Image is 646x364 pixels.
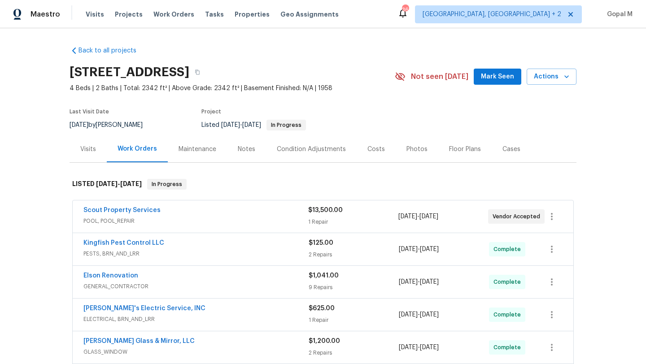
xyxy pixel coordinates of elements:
[221,122,261,128] span: -
[267,122,305,128] span: In Progress
[309,283,399,292] div: 9 Repairs
[96,181,142,187] span: -
[493,310,524,319] span: Complete
[70,122,88,128] span: [DATE]
[83,240,164,246] a: Kingfish Pest Control LLC
[474,69,521,85] button: Mark Seen
[70,84,395,93] span: 4 Beds | 2 Baths | Total: 2342 ft² | Above Grade: 2342 ft² | Basement Finished: N/A | 1958
[221,122,240,128] span: [DATE]
[481,71,514,82] span: Mark Seen
[201,122,306,128] span: Listed
[493,343,524,352] span: Complete
[280,10,339,19] span: Geo Assignments
[406,145,428,154] div: Photos
[420,279,439,285] span: [DATE]
[179,145,216,154] div: Maintenance
[235,10,270,19] span: Properties
[153,10,194,19] span: Work Orders
[398,212,438,221] span: -
[83,249,309,258] span: PESTS, BRN_AND_LRR
[120,181,142,187] span: [DATE]
[309,250,399,259] div: 2 Repairs
[399,310,439,319] span: -
[502,145,520,154] div: Cases
[449,145,481,154] div: Floor Plans
[70,68,189,77] h2: [STREET_ADDRESS]
[83,217,308,225] span: POOL, POOL_REPAIR
[309,273,339,279] span: $1,041.00
[83,305,205,312] a: [PERSON_NAME]'s Electric Service, INC
[70,120,153,130] div: by [PERSON_NAME]
[70,46,156,55] a: Back to all projects
[83,273,138,279] a: Elson Renovation
[399,343,439,352] span: -
[70,109,109,114] span: Last Visit Date
[309,348,399,357] div: 2 Repairs
[399,245,439,254] span: -
[308,207,343,213] span: $13,500.00
[83,347,309,356] span: GLASS_WINDOW
[419,213,438,220] span: [DATE]
[115,10,143,19] span: Projects
[83,282,309,291] span: GENERAL_CONTRACTOR
[527,69,576,85] button: Actions
[399,277,439,286] span: -
[493,277,524,286] span: Complete
[399,344,418,351] span: [DATE]
[534,71,569,82] span: Actions
[118,144,157,153] div: Work Orders
[493,212,544,221] span: Vendor Accepted
[420,344,439,351] span: [DATE]
[493,245,524,254] span: Complete
[238,145,255,154] div: Notes
[423,10,561,19] span: [GEOGRAPHIC_DATA], [GEOGRAPHIC_DATA] + 2
[398,213,417,220] span: [DATE]
[31,10,60,19] span: Maestro
[309,305,335,312] span: $625.00
[242,122,261,128] span: [DATE]
[72,179,142,190] h6: LISTED
[205,11,224,17] span: Tasks
[399,246,418,252] span: [DATE]
[603,10,633,19] span: Gopal M
[70,170,576,199] div: LISTED [DATE]-[DATE]In Progress
[201,109,221,114] span: Project
[399,279,418,285] span: [DATE]
[367,145,385,154] div: Costs
[309,338,340,344] span: $1,200.00
[80,145,96,154] div: Visits
[308,217,398,226] div: 1 Repair
[399,312,418,318] span: [DATE]
[83,207,161,213] a: Scout Property Services
[277,145,346,154] div: Condition Adjustments
[309,316,399,325] div: 1 Repair
[83,315,309,324] span: ELECTRICAL, BRN_AND_LRR
[420,246,439,252] span: [DATE]
[96,181,118,187] span: [DATE]
[148,180,186,189] span: In Progress
[86,10,104,19] span: Visits
[189,64,205,80] button: Copy Address
[420,312,439,318] span: [DATE]
[411,72,468,81] span: Not seen [DATE]
[309,240,333,246] span: $125.00
[83,338,195,344] a: [PERSON_NAME] Glass & Mirror, LLC
[402,5,408,14] div: 36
